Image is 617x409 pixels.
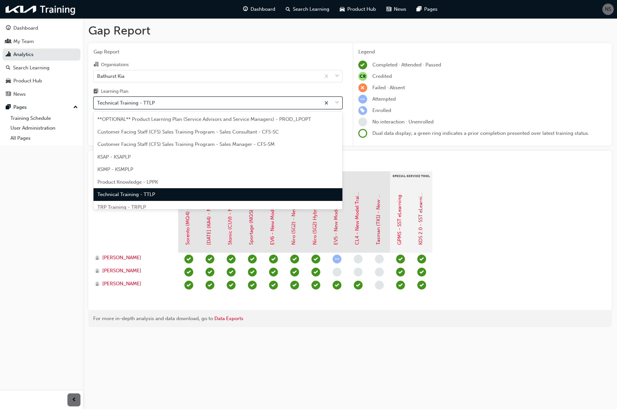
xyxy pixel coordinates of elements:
[97,166,133,172] span: KSMP - KSMPLP
[3,101,80,113] button: Pages
[417,268,426,276] span: learningRecordVerb_COMPLETE-icon
[6,92,11,97] span: news-icon
[93,89,98,95] span: learningplan-icon
[6,52,11,58] span: chart-icon
[184,255,193,263] span: learningRecordVerb_PASS-icon
[354,268,363,276] span: learningRecordVerb_NONE-icon
[335,3,381,16] a: car-iconProduct Hub
[605,6,611,13] span: NS
[13,38,34,45] div: My Team
[101,62,129,68] div: Organisations
[372,73,392,79] span: Credited
[333,268,341,276] span: learningRecordVerb_NONE-icon
[206,281,214,289] span: learningRecordVerb_COMPLETE-icon
[101,88,128,95] div: Learning Plan
[358,48,607,56] div: Legend
[311,268,320,276] span: learningRecordVerb_COMPLETE-icon
[358,118,367,126] span: learningRecordVerb_NONE-icon
[97,129,279,135] span: Customer Facing Staff (CFS) Sales Training Program - Sales Consultant - CFS-SC
[358,106,367,115] span: learningRecordVerb_ENROLL-icon
[269,255,278,263] span: learningRecordVerb_COMPLETE-icon
[372,85,405,91] span: Failed · Absent
[381,3,411,16] a: news-iconNews
[184,281,193,289] span: learningRecordVerb_COMPLETE-icon
[3,62,80,74] a: Search Learning
[290,255,299,263] span: learningRecordVerb_COMPLETE-icon
[93,48,342,56] span: Gap Report
[386,5,391,13] span: news-icon
[13,77,42,85] div: Product Hub
[238,3,280,16] a: guage-iconDashboard
[251,6,275,13] span: Dashboard
[95,267,172,275] a: [PERSON_NAME]
[6,105,11,110] span: pages-icon
[396,195,402,245] a: GPMS - SST eLearning
[102,254,141,261] span: [PERSON_NAME]
[214,316,243,321] a: Data Exports
[206,255,214,263] span: learningRecordVerb_PASS-icon
[8,113,80,123] a: Training Schedule
[93,315,607,322] div: For more in-depth analysis and data download, go to
[372,119,434,125] span: No interaction · Unenrolled
[394,6,406,13] span: News
[6,25,11,31] span: guage-icon
[411,3,443,16] a: pages-iconPages
[333,255,341,263] span: learningRecordVerb_ATTEMPT-icon
[3,49,80,61] a: Analytics
[290,268,299,276] span: learningRecordVerb_COMPLETE-icon
[3,3,78,16] img: kia-training
[95,254,172,261] a: [PERSON_NAME]
[102,280,141,288] span: [PERSON_NAME]
[290,281,299,289] span: learningRecordVerb_COMPLETE-icon
[269,268,278,276] span: learningRecordVerb_COMPLETE-icon
[390,171,432,188] div: Special Service Tool
[372,62,441,68] span: Completed · Attended · Passed
[375,268,384,276] span: learningRecordVerb_NONE-icon
[354,158,360,245] a: CL4 - New Model Training - eLearning
[97,72,124,80] div: Bathurst Kia
[206,268,214,276] span: learningRecordVerb_COMPLETE-icon
[227,255,236,263] span: learningRecordVerb_COMPLETE-icon
[13,91,26,98] div: News
[227,281,236,289] span: learningRecordVerb_PASS-icon
[358,95,367,104] span: learningRecordVerb_ATTEMPT-icon
[417,255,426,263] span: learningRecordVerb_COMPLETE-icon
[375,255,384,263] span: learningRecordVerb_NONE-icon
[417,281,426,289] span: learningRecordVerb_COMPLETE-icon
[13,64,50,72] div: Search Learning
[280,3,335,16] a: search-iconSearch Learning
[73,103,78,112] span: up-icon
[97,191,155,197] span: Technical Training - TTLP
[6,39,11,45] span: people-icon
[88,23,612,38] h1: Gap Report
[93,62,98,68] span: organisation-icon
[417,5,422,13] span: pages-icon
[372,107,391,113] span: Enrolled
[97,141,275,147] span: Customer Facing Staff (CFS) Sales Training Program - Sales Manager - CFS-SM
[97,204,146,210] span: TRP Training - TRPLP
[97,179,158,185] span: Product Knowledge - LPPK
[311,255,320,263] span: learningRecordVerb_COMPLETE-icon
[354,281,363,289] span: learningRecordVerb_PASS-icon
[248,281,257,289] span: learningRecordVerb_COMPLETE-icon
[311,281,320,289] span: learningRecordVerb_COMPLETE-icon
[102,267,141,275] span: [PERSON_NAME]
[340,5,345,13] span: car-icon
[13,104,27,111] div: Pages
[3,88,80,100] a: News
[184,268,193,276] span: learningRecordVerb_PASS-icon
[286,5,290,13] span: search-icon
[13,24,38,32] div: Dashboard
[3,21,80,101] button: DashboardMy TeamAnalyticsSearch LearningProduct HubNews
[375,137,381,245] a: Tasman (TK1) - New Model Training - eLearning
[354,255,363,263] span: learningRecordVerb_NONE-icon
[602,4,614,15] button: NS
[424,6,438,13] span: Pages
[3,22,80,34] a: Dashboard
[293,6,329,13] span: Search Learning
[248,255,257,263] span: learningRecordVerb_COMPLETE-icon
[347,6,376,13] span: Product Hub
[8,123,80,133] a: User Administration
[396,268,405,276] span: learningRecordVerb_PASS-icon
